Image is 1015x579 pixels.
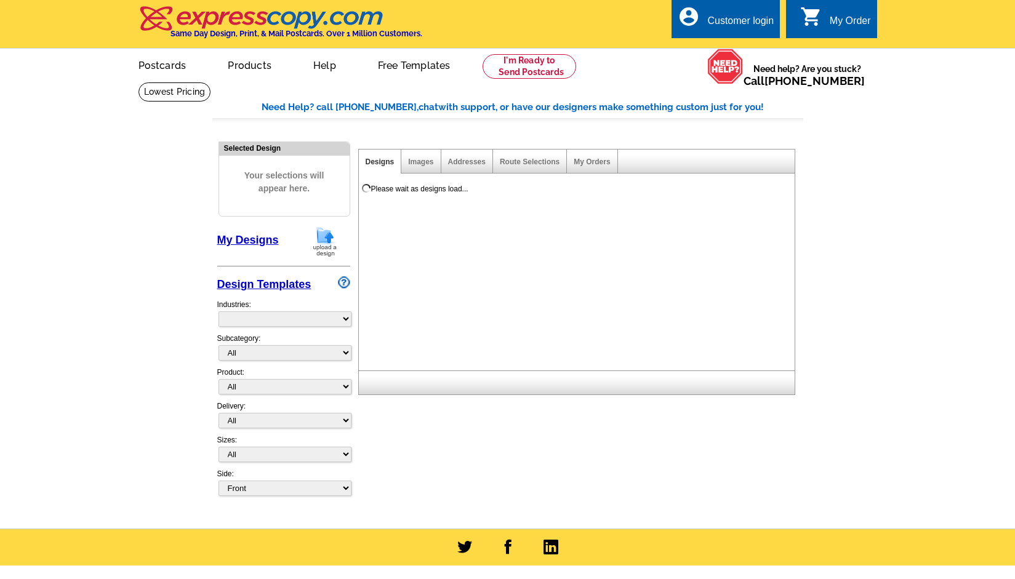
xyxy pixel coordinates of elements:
span: Your selections will appear here. [228,157,340,207]
a: Same Day Design, Print, & Mail Postcards. Over 1 Million Customers. [138,15,422,38]
img: upload-design [309,226,341,257]
div: My Order [830,15,871,33]
img: help [707,49,744,84]
a: Postcards [119,50,206,79]
img: design-wizard-help-icon.png [338,276,350,289]
h4: Same Day Design, Print, & Mail Postcards. Over 1 Million Customers. [171,29,422,38]
a: My Orders [574,158,610,166]
a: [PHONE_NUMBER] [764,74,865,87]
div: Please wait as designs load... [371,183,468,194]
a: My Designs [217,234,279,246]
div: Subcategory: [217,333,350,367]
a: Designs [366,158,395,166]
a: shopping_cart My Order [800,14,871,29]
a: Design Templates [217,278,311,290]
a: account_circle Customer login [678,14,774,29]
a: Addresses [448,158,486,166]
div: Selected Design [219,142,350,154]
a: Images [408,158,433,166]
div: Delivery: [217,401,350,434]
a: Free Templates [358,50,470,79]
span: chat [419,102,438,113]
img: loading... [361,183,371,193]
a: Route Selections [500,158,560,166]
div: Industries: [217,293,350,333]
span: Call [744,74,865,87]
div: Sizes: [217,434,350,468]
i: account_circle [678,6,700,28]
div: Side: [217,468,350,497]
div: Product: [217,367,350,401]
span: Need help? Are you stuck? [744,63,871,87]
div: Need Help? call [PHONE_NUMBER], with support, or have our designers make something custom just fo... [262,100,803,114]
div: Customer login [707,15,774,33]
a: Help [294,50,356,79]
i: shopping_cart [800,6,822,28]
a: Products [208,50,291,79]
